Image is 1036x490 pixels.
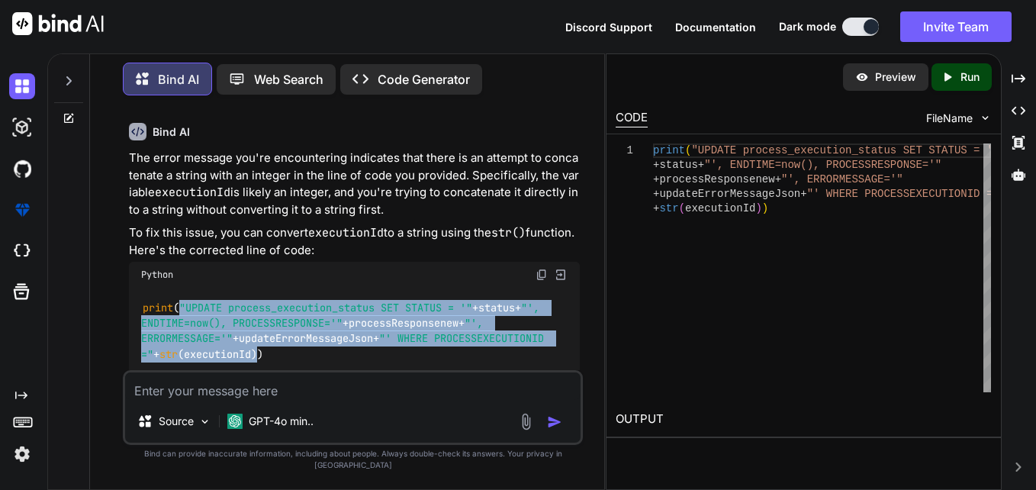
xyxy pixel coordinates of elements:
span: ) [756,202,762,214]
img: copy [536,269,548,281]
p: Code Generator [378,70,470,89]
button: Documentation [675,19,756,35]
span: print [653,144,685,156]
img: Bind AI [12,12,104,35]
span: "', ENDTIME=now(), PROCESSRESPONSE='" [705,159,942,171]
img: darkChat [9,73,35,99]
span: str [660,202,679,214]
h2: OUTPUT [606,401,1000,437]
img: GPT-4o mini [227,414,243,429]
span: Python [141,269,173,281]
span: FileName [926,111,973,126]
span: +status+ [653,159,704,171]
span: + [653,202,659,214]
p: To fix this issue, you can convert to a string using the function. Here's the corrected line of c... [129,224,580,259]
span: "', ERRORMESSAGE='" [781,173,903,185]
code: executionId [308,225,384,240]
span: ( [679,202,685,214]
p: Bind AI [158,70,199,89]
img: preview [855,70,869,84]
div: 1 [616,143,633,158]
code: str() [491,225,526,240]
span: "', ERRORMESSAGE='" [141,316,489,345]
span: "UPDATE process_execution_status SET STATUS = '" [692,144,999,156]
span: +processResponsenew+ [653,173,781,185]
code: ( +status+ +processResponsenew+ +updateErrorMessageJson+ + (executionId)) [141,300,550,363]
span: Discord Support [565,21,652,34]
p: Run [960,69,980,85]
span: ) [762,202,768,214]
img: premium [9,197,35,223]
img: settings [9,441,35,467]
span: Documentation [675,21,756,34]
img: attachment [517,413,535,430]
img: githubDark [9,156,35,182]
button: Discord Support [565,19,652,35]
img: cloudideIcon [9,238,35,264]
span: ( [685,144,691,156]
p: Web Search [254,70,323,89]
p: Source [159,414,194,429]
span: "' WHERE PROCESSEXECUTIONID =" [807,188,999,200]
p: GPT-4o min.. [249,414,314,429]
span: str [159,347,178,361]
img: chevron down [979,111,992,124]
span: Dark mode [779,19,836,34]
div: CODE [616,109,648,127]
button: Invite Team [900,11,1012,42]
span: executionId [685,202,755,214]
span: print [143,301,173,314]
p: Preview [875,69,916,85]
p: The error message you're encountering indicates that there is an attempt to concatenate a string ... [129,150,580,218]
span: +updateErrorMessageJson+ [653,188,807,200]
img: Pick Models [198,415,211,428]
code: executionId [155,185,230,200]
p: Bind can provide inaccurate information, including about people. Always double-check its answers.... [123,448,583,471]
img: darkAi-studio [9,114,35,140]
span: "', ENDTIME=now(), PROCESSRESPONSE='" [141,301,545,330]
span: "UPDATE process_execution_status SET STATUS = '" [179,301,472,314]
img: Open in Browser [554,268,568,282]
img: icon [547,414,562,430]
h6: Bind AI [153,124,190,140]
